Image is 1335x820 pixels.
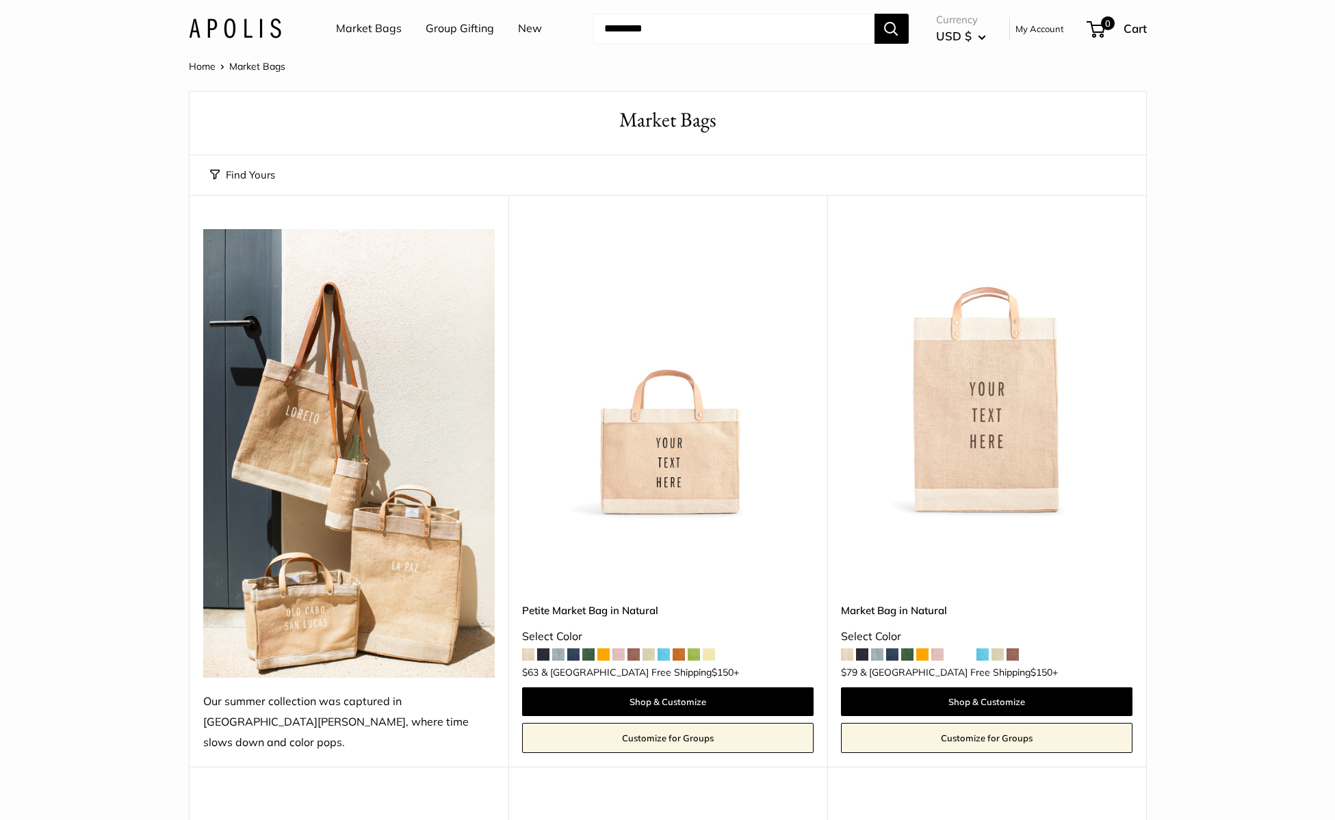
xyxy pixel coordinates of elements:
[841,687,1132,716] a: Shop & Customize
[522,723,814,753] a: Customize for Groups
[426,18,494,39] a: Group Gifting
[841,723,1132,753] a: Customize for Groups
[336,18,402,39] a: Market Bags
[522,229,814,520] img: Petite Market Bag in Natural
[1015,21,1064,37] a: My Account
[874,14,909,44] button: Search
[860,667,1058,677] span: & [GEOGRAPHIC_DATA] Free Shipping +
[203,691,495,753] div: Our summer collection was captured in [GEOGRAPHIC_DATA][PERSON_NAME], where time slows down and c...
[936,25,986,47] button: USD $
[522,626,814,647] div: Select Color
[522,603,814,618] a: Petite Market Bag in Natural
[593,14,874,44] input: Search...
[522,687,814,716] a: Shop & Customize
[210,166,275,185] button: Find Yours
[841,666,857,678] span: $79
[203,229,495,678] img: Our summer collection was captured in Todos Santos, where time slows down and color pops.
[841,626,1132,647] div: Select Color
[518,18,542,39] a: New
[841,229,1132,520] img: Market Bag in Natural
[229,60,285,72] span: Market Bags
[1088,18,1147,40] a: 0 Cart
[189,60,216,72] a: Home
[936,29,972,43] span: USD $
[522,229,814,520] a: Petite Market Bag in Naturaldescription_Effortless style that elevates every moment
[936,10,986,29] span: Currency
[210,105,1126,135] h1: Market Bags
[841,603,1132,618] a: Market Bag in Natural
[841,229,1132,520] a: Market Bag in NaturalMarket Bag in Natural
[1031,666,1052,678] span: $150
[522,666,539,678] span: $63
[541,667,739,677] span: & [GEOGRAPHIC_DATA] Free Shipping +
[1124,21,1147,36] span: Cart
[712,666,734,678] span: $150
[189,18,281,38] img: Apolis
[189,57,285,75] nav: Breadcrumb
[1100,16,1114,30] span: 0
